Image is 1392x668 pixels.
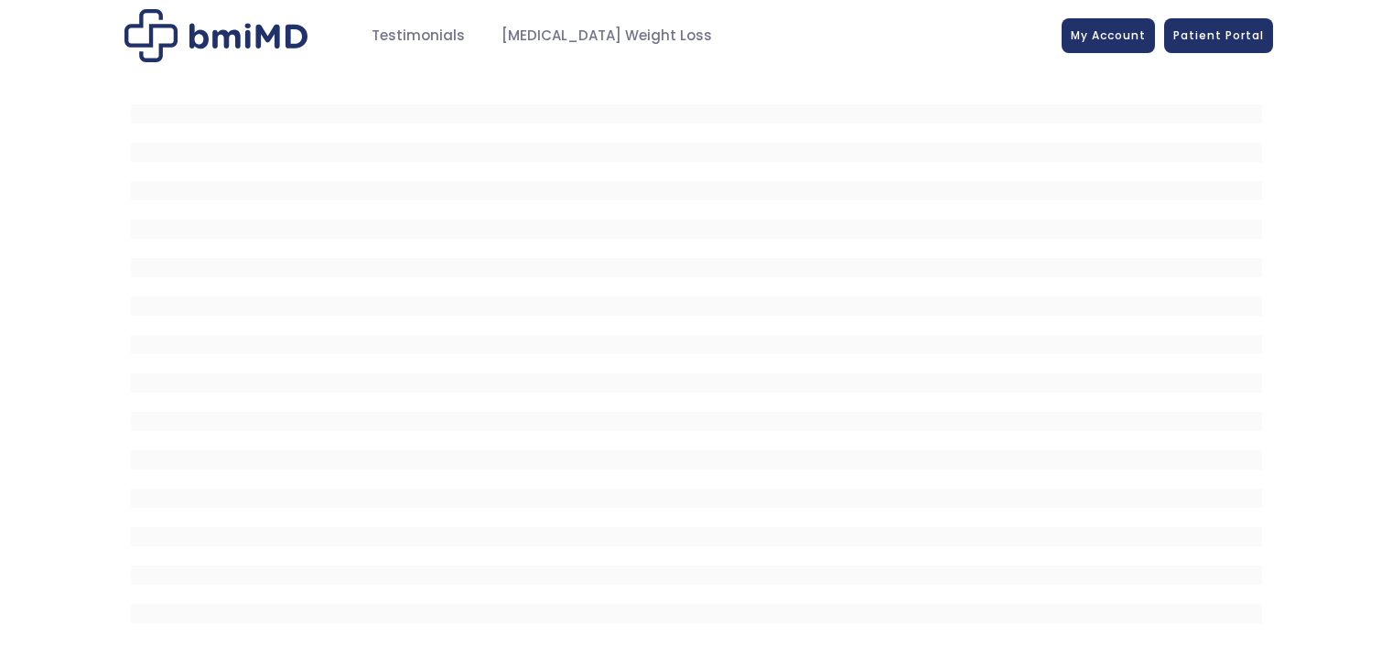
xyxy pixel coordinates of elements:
a: Patient Portal [1164,18,1273,53]
span: Patient Portal [1173,27,1264,43]
span: Testimonials [372,26,465,47]
a: My Account [1062,18,1155,53]
iframe: MDI Patient Messaging Portal [131,85,1262,634]
a: [MEDICAL_DATA] Weight Loss [483,18,730,54]
img: Patient Messaging Portal [124,9,308,62]
span: My Account [1071,27,1146,43]
span: [MEDICAL_DATA] Weight Loss [502,26,712,47]
a: Testimonials [353,18,483,54]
